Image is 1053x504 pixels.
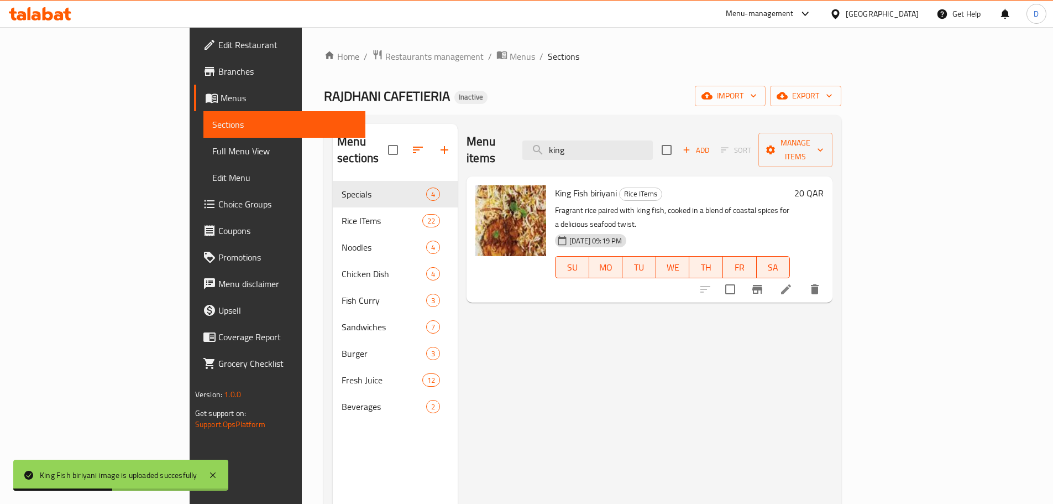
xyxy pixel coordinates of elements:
a: Menus [496,49,535,64]
span: MO [594,259,619,276]
span: Get support on: [195,406,246,420]
button: FR [723,256,757,278]
div: Beverages2 [333,393,458,420]
a: Restaurants management [372,49,484,64]
div: [GEOGRAPHIC_DATA] [846,8,919,20]
button: TH [689,256,723,278]
a: Upsell [194,297,365,324]
span: Menu disclaimer [218,277,357,290]
a: Edit Restaurant [194,32,365,58]
span: Promotions [218,251,357,264]
button: SU [555,256,589,278]
span: Menus [221,91,357,105]
span: 4 [427,242,439,253]
div: Sandwiches7 [333,314,458,340]
a: Promotions [194,244,365,271]
span: RAJDHANI CAFETIERIA [324,84,450,108]
a: Edit menu item [779,283,793,296]
span: 2 [427,402,439,412]
span: Rice ITems [342,214,422,227]
span: Upsell [218,304,357,317]
span: Add [681,144,711,157]
span: Sandwiches [342,320,426,334]
span: Rice ITems [620,188,662,200]
a: Coverage Report [194,324,365,350]
div: Menu-management [726,7,794,20]
div: items [422,373,440,387]
span: Branches [218,65,357,78]
span: SA [761,259,786,276]
nav: breadcrumb [324,49,841,64]
button: MO [589,256,623,278]
div: Rice ITems [619,188,662,201]
span: Manage items [767,136,824,164]
li: / [488,50,492,63]
span: Restaurants management [385,50,484,63]
div: items [426,400,440,413]
div: Fish Curry3 [333,287,458,314]
span: Choice Groups [218,198,357,211]
img: King Fish biriyani [475,185,546,256]
div: items [426,267,440,280]
button: import [695,86,766,106]
span: Specials [342,188,426,201]
a: Choice Groups [194,191,365,217]
button: TU [622,256,656,278]
a: Menu disclaimer [194,271,365,297]
span: [DATE] 09:19 PM [565,236,626,246]
button: delete [801,276,828,303]
h6: 20 QAR [794,185,824,201]
span: Sections [548,50,579,63]
span: King Fish biriyani [555,185,617,201]
div: Rice ITems22 [333,207,458,234]
span: Sections [212,118,357,131]
span: D [1034,8,1039,20]
span: import [704,89,757,103]
button: WE [656,256,690,278]
input: search [522,141,653,160]
div: items [426,320,440,334]
a: Menus [194,85,365,111]
span: FR [727,259,752,276]
nav: Menu sections [333,176,458,424]
span: Coupons [218,224,357,237]
span: 7 [427,322,439,332]
span: 12 [423,375,439,386]
a: Edit Menu [203,164,365,191]
span: Menus [510,50,535,63]
div: Noodles4 [333,234,458,261]
p: Fragrant rice paired with king fish, cooked in a blend of coastal spices for a delicious seafood ... [555,204,790,231]
div: Fresh Juice12 [333,367,458,393]
h2: Menu items [467,133,509,167]
span: Edit Menu [212,171,357,184]
a: Branches [194,58,365,85]
span: Grocery Checklist [218,357,357,370]
div: Burger3 [333,340,458,367]
a: Grocery Checklist [194,350,365,377]
span: Select to update [719,278,742,301]
button: Add [678,142,714,159]
span: 3 [427,349,439,359]
span: Coverage Report [218,330,357,344]
span: Edit Restaurant [218,38,357,51]
a: Full Menu View [203,138,365,164]
span: 4 [427,189,439,200]
li: / [364,50,368,63]
span: TU [627,259,652,276]
a: Sections [203,111,365,138]
button: Add section [431,137,458,163]
span: SU [560,259,584,276]
span: Sort sections [405,137,431,163]
span: TH [694,259,719,276]
button: export [770,86,841,106]
span: 3 [427,295,439,306]
div: Chicken Dish4 [333,261,458,287]
span: Chicken Dish [342,267,426,280]
span: Noodles [342,241,426,254]
button: Branch-specific-item [744,276,771,303]
a: Support.OpsPlatform [195,417,265,432]
span: Full Menu View [212,144,357,158]
li: / [539,50,543,63]
span: Beverages [342,400,426,413]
